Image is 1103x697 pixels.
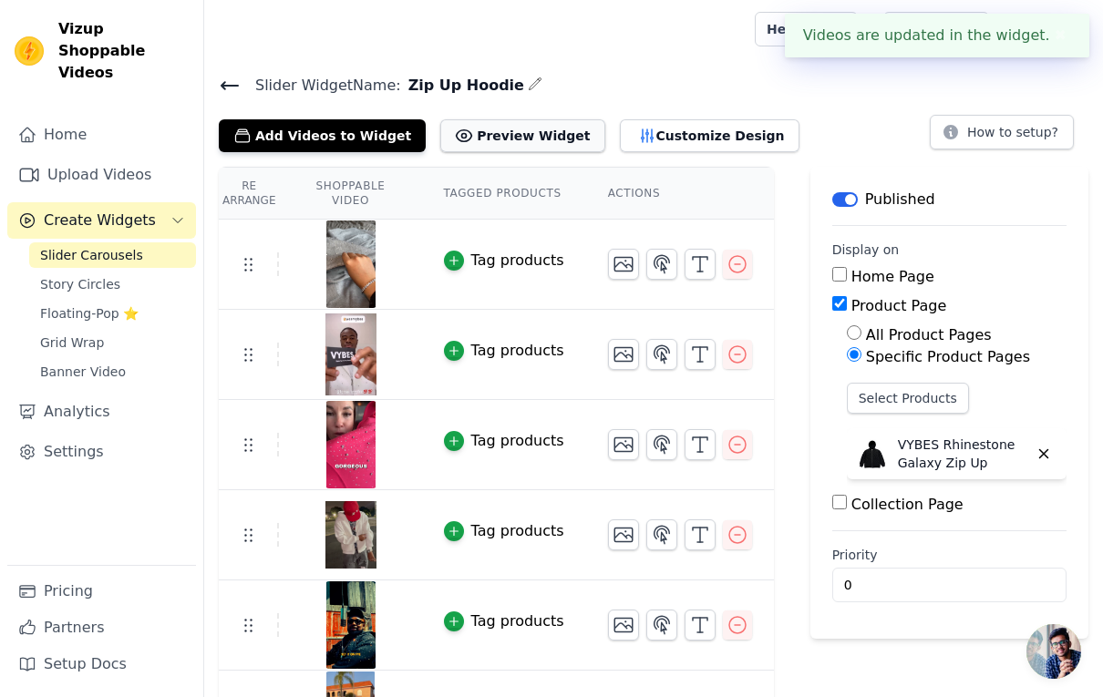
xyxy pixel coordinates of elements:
img: Vizup [15,36,44,66]
p: VYBES Rhinestone Galaxy Zip Up [898,436,1028,472]
a: Book Demo [883,12,988,46]
a: How to setup? [930,128,1074,145]
button: Change Thumbnail [608,610,639,641]
a: Setup Docs [7,646,196,682]
button: How to setup? [930,115,1074,149]
button: Tag products [444,610,564,632]
label: Product Page [851,297,947,314]
div: Tag products [471,520,564,542]
button: Add Videos to Widget [219,119,426,152]
button: Preview Widget [440,119,604,152]
a: Home [7,117,196,153]
button: Change Thumbnail [608,429,639,460]
label: Home Page [851,268,934,285]
p: Published [865,189,935,210]
th: Actions [586,168,774,220]
button: Close [1050,25,1071,46]
button: V VYBES [1004,13,1088,46]
a: Analytics [7,394,196,430]
a: Floating-Pop ⭐ [29,301,196,326]
img: vizup-images-4879.png [325,311,376,398]
label: Specific Product Pages [866,348,1030,365]
th: Tagged Products [422,168,586,220]
span: Zip Up Hoodie [401,75,524,97]
img: VYBES Rhinestone Galaxy Zip Up [854,436,891,472]
p: VYBES [1033,13,1088,46]
img: tn-a496ee34609a40d0be8e5ea1cd63961c.png [325,220,376,308]
img: vizup-images-1099.png [325,581,376,669]
button: Change Thumbnail [608,519,639,550]
a: Banner Video [29,359,196,384]
div: Tag products [471,610,564,632]
div: Tag products [471,430,564,452]
label: Priority [832,546,1067,564]
div: Videos are updated in the widget. [785,14,1089,57]
button: Customize Design [620,119,799,152]
span: Create Widgets [44,210,156,231]
button: Tag products [444,250,564,272]
legend: Display on [832,241,900,259]
a: Partners [7,610,196,646]
th: Shoppable Video [279,168,421,220]
a: Upload Videos [7,157,196,193]
span: Grid Wrap [40,333,104,352]
div: Tag products [471,340,564,362]
span: Banner Video [40,363,126,381]
span: Slider Widget Name: [241,75,401,97]
a: Settings [7,434,196,470]
button: Tag products [444,520,564,542]
div: Tag products [471,250,564,272]
span: Vizup Shoppable Videos [58,18,189,84]
button: Tag products [444,430,564,452]
span: Floating-Pop ⭐ [40,304,139,323]
button: Delete widget [1028,438,1059,469]
div: Edit Name [528,73,542,97]
button: Create Widgets [7,202,196,239]
img: vizup-images-c3f1.png [325,401,376,488]
a: Slider Carousels [29,242,196,268]
span: Slider Carousels [40,246,143,264]
label: Collection Page [851,496,964,513]
a: Help Setup [755,12,858,46]
th: Re Arrange [219,168,279,220]
a: Story Circles [29,272,196,297]
button: Select Products [847,383,969,414]
label: All Product Pages [866,326,992,343]
div: Open chat [1026,624,1081,679]
button: Change Thumbnail [608,249,639,280]
button: Change Thumbnail [608,339,639,370]
a: Grid Wrap [29,330,196,355]
span: Story Circles [40,275,120,293]
button: Tag products [444,340,564,362]
a: Pricing [7,573,196,610]
img: vizup-images-542d.png [325,491,376,579]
